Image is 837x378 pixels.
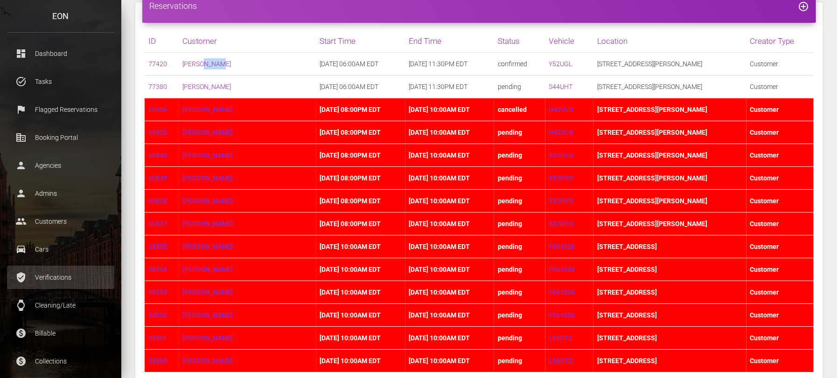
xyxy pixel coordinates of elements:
td: [STREET_ADDRESS][PERSON_NAME] [593,98,746,121]
a: 58551 [148,334,167,342]
a: person Agencies [7,154,114,177]
a: task_alt Tasks [7,70,114,93]
td: [DATE] 10:00AM EDT [405,281,495,304]
a: H42VLG [549,106,574,113]
td: [STREET_ADDRESS] [593,258,746,281]
td: confirmed [494,53,545,76]
a: watch Cleaning/Late [7,294,114,317]
th: Customer [179,30,316,53]
td: [DATE] 10:00AM EDT [405,144,495,167]
th: ID [145,30,179,53]
a: [PERSON_NAME] [182,311,233,319]
a: S44UHT [549,83,573,90]
td: [STREET_ADDRESS][PERSON_NAME] [593,213,746,235]
td: [DATE] 08:00PM EDT [316,144,405,167]
td: [DATE] 08:00PM EDT [316,167,405,190]
td: pending [494,213,545,235]
a: people Customers [7,210,114,233]
td: [STREET_ADDRESS] [593,235,746,258]
td: pending [494,167,545,190]
a: 60838 [148,197,167,205]
td: [DATE] 06:00AM EDT [316,53,405,76]
a: 60840 [148,151,167,159]
a: [PERSON_NAME] [182,129,233,136]
a: [PERSON_NAME] [182,289,233,296]
td: [STREET_ADDRESS][PERSON_NAME] [593,53,746,76]
a: flag Flagged Reservations [7,98,114,121]
td: [STREET_ADDRESS][PERSON_NAME] [593,121,746,144]
td: Customer [746,235,814,258]
td: Customer [746,121,814,144]
td: Customer [746,258,814,281]
td: [DATE] 10:00AM EDT [405,121,495,144]
td: Customer [746,281,814,304]
td: [STREET_ADDRESS] [593,304,746,327]
td: [DATE] 10:00AM EDT [405,213,495,235]
a: [PERSON_NAME] [182,197,233,205]
p: Agencies [14,158,107,172]
a: [PERSON_NAME] [182,174,233,182]
a: [PERSON_NAME] [182,106,233,113]
a: verified_user Verifications [7,266,114,289]
a: add_circle_outline [798,1,809,11]
a: 77420 [148,60,167,68]
a: [PERSON_NAME] [182,357,233,364]
td: pending [494,327,545,350]
td: Customer [746,350,814,372]
p: Admins [14,186,107,200]
a: dashboard Dashboard [7,42,114,65]
a: F061036 [549,243,575,250]
td: [DATE] 10:00AM EDT [316,304,405,327]
td: Customer [746,304,814,327]
a: [PERSON_NAME] [182,220,233,227]
td: [DATE] 10:00AM EDT [405,235,495,258]
p: Cars [14,242,107,256]
td: [DATE] 10:00AM EDT [405,350,495,372]
td: [DATE] 10:00AM EDT [405,304,495,327]
td: [DATE] 10:00AM EDT [316,350,405,372]
td: Customer [746,167,814,190]
td: pending [494,258,545,281]
a: 58553 [148,289,167,296]
a: Y52UGL [549,60,572,68]
a: X87RYG [549,174,574,182]
a: [PERSON_NAME] [182,83,231,90]
a: X87RYG [549,151,574,159]
a: [PERSON_NAME] [182,266,233,273]
td: [DATE] 10:00AM EDT [316,281,405,304]
a: X87RYG [549,197,574,205]
td: pending [494,304,545,327]
td: pending [494,235,545,258]
a: [PERSON_NAME] [182,151,233,159]
td: [DATE] 10:00AM EDT [316,327,405,350]
td: [STREET_ADDRESS][PERSON_NAME] [593,76,746,98]
td: [DATE] 10:00AM EDT [405,98,495,121]
td: pending [494,350,545,372]
td: [DATE] 10:00AM EDT [405,258,495,281]
a: 58550 [148,357,167,364]
td: [DATE] 10:00AM EDT [405,167,495,190]
td: [STREET_ADDRESS][PERSON_NAME] [593,144,746,167]
td: [DATE] 10:00AM EDT [316,258,405,281]
p: Billable [14,326,107,340]
p: Tasks [14,75,107,89]
td: [STREET_ADDRESS] [593,281,746,304]
p: Collections [14,354,107,368]
td: [DATE] 08:00PM EDT [316,190,405,213]
a: 60956 [148,106,167,113]
a: L56UTZ [549,334,573,342]
td: [DATE] 08:00PM EDT [316,121,405,144]
th: Location [593,30,746,53]
i: add_circle_outline [798,1,809,12]
td: [DATE] 06:00AM EDT [316,76,405,98]
td: [STREET_ADDRESS][PERSON_NAME] [593,190,746,213]
th: Vehicle [545,30,594,53]
p: Verifications [14,270,107,284]
td: [DATE] 08:00PM EDT [316,98,405,121]
td: cancelled [494,98,545,121]
a: [PERSON_NAME] [182,60,231,68]
td: Customer [746,98,814,121]
td: [DATE] 10:00AM EDT [405,190,495,213]
td: [DATE] 08:00PM EDT [316,213,405,235]
p: Cleaning/Late [14,298,107,312]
